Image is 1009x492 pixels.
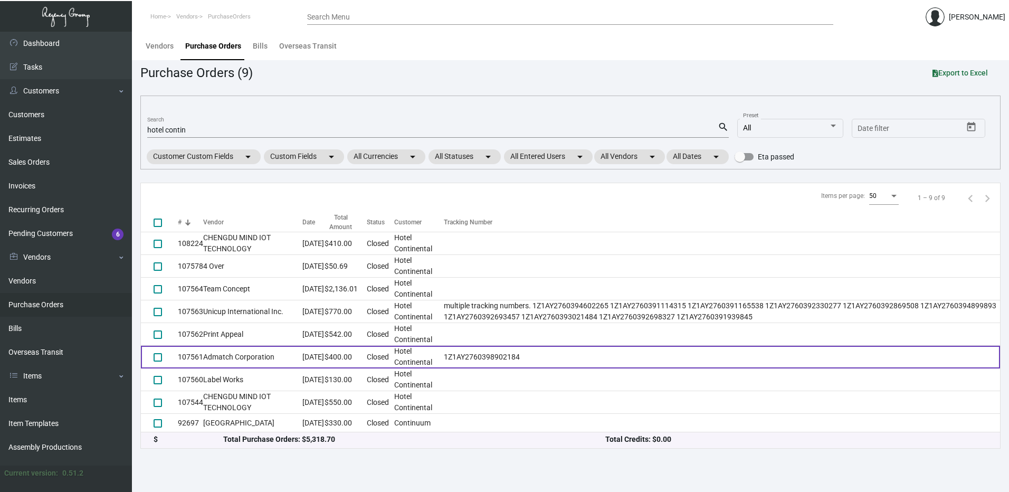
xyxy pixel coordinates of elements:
div: Vendors [146,41,174,52]
div: # [178,217,203,227]
td: Hotel Continental [394,300,444,323]
div: Total Purchase Orders: $5,318.70 [223,434,605,445]
div: 0.51.2 [62,468,83,479]
span: Home [150,13,166,20]
td: $400.00 [325,346,366,368]
td: 108224 [178,232,203,255]
td: Print Appeal [203,323,302,346]
td: 1Z1AY2760398902184 [444,346,1000,368]
td: $550.00 [325,391,366,414]
td: Closed [367,346,394,368]
div: Tracking Number [444,217,492,227]
div: $ [154,434,223,445]
mat-icon: arrow_drop_down [482,150,494,163]
mat-icon: arrow_drop_down [242,150,254,163]
td: [GEOGRAPHIC_DATA] [203,414,302,432]
mat-chip: All Currencies [347,149,425,164]
td: Closed [367,368,394,391]
mat-chip: Customer Custom Fields [147,149,261,164]
td: Closed [367,232,394,255]
td: Closed [367,300,394,323]
td: Closed [367,391,394,414]
div: Current version: [4,468,58,479]
td: CHENGDU MIND IOT TECHNOLOGY [203,232,302,255]
td: Unicup International Inc. [203,300,302,323]
button: Next page [979,190,996,206]
div: Date [302,217,325,227]
td: [DATE] [302,232,325,255]
td: 107560 [178,368,203,391]
td: 107562 [178,323,203,346]
td: 107564 [178,278,203,300]
td: 107561 [178,346,203,368]
td: CHENGDU MIND IOT TECHNOLOGY [203,391,302,414]
td: 4 Over [203,255,302,278]
td: Hotel Continental [394,232,444,255]
td: $130.00 [325,368,366,391]
span: Eta passed [758,150,794,163]
td: Hotel Continental [394,368,444,391]
td: 107544 [178,391,203,414]
td: 107563 [178,300,203,323]
div: Customer [394,217,444,227]
div: Status [367,217,394,227]
div: Overseas Transit [279,41,337,52]
div: Bills [253,41,268,52]
td: [DATE] [302,300,325,323]
td: multiple tracking numbers. 1Z1AY2760394602265 1Z1AY2760391114315 1Z1AY2760391165538 1Z1AY27603923... [444,300,1000,323]
mat-chip: All Vendors [594,149,665,164]
mat-chip: Custom Fields [264,149,344,164]
div: [PERSON_NAME] [949,12,1005,23]
td: 107578 [178,255,203,278]
td: [DATE] [302,278,325,300]
td: [DATE] [302,323,325,346]
div: Tracking Number [444,217,1000,227]
button: Previous page [962,190,979,206]
td: $542.00 [325,323,366,346]
mat-icon: arrow_drop_down [406,150,419,163]
td: Hotel Continental [394,323,444,346]
td: Hotel Continental [394,255,444,278]
mat-chip: All Dates [667,149,729,164]
div: Date [302,217,315,227]
button: Export to Excel [924,63,996,82]
span: 50 [869,192,877,200]
div: Total Amount [325,213,357,232]
div: Vendor [203,217,302,227]
td: Team Concept [203,278,302,300]
button: Open calendar [963,119,980,136]
span: Export to Excel [932,69,988,77]
td: Closed [367,278,394,300]
span: All [743,124,751,132]
mat-select: Items per page: [869,193,899,200]
td: [DATE] [302,391,325,414]
div: Vendor [203,217,224,227]
div: Customer [394,217,422,227]
span: PurchaseOrders [208,13,251,20]
div: 1 – 9 of 9 [918,193,945,203]
mat-icon: arrow_drop_down [710,150,722,163]
div: Status [367,217,385,227]
span: Vendors [176,13,198,20]
td: [DATE] [302,414,325,432]
td: 92697 [178,414,203,432]
div: Purchase Orders (9) [140,63,253,82]
td: Closed [367,414,394,432]
input: Start date [858,125,890,133]
td: $50.69 [325,255,366,278]
td: [DATE] [302,368,325,391]
td: [DATE] [302,346,325,368]
td: Label Works [203,368,302,391]
td: $770.00 [325,300,366,323]
div: Total Credits: $0.00 [605,434,987,445]
td: $410.00 [325,232,366,255]
input: End date [899,125,950,133]
td: $2,136.01 [325,278,366,300]
td: [DATE] [302,255,325,278]
mat-icon: arrow_drop_down [574,150,586,163]
div: Purchase Orders [185,41,241,52]
td: Closed [367,255,394,278]
td: Hotel Continental [394,278,444,300]
div: Total Amount [325,213,366,232]
div: # [178,217,182,227]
